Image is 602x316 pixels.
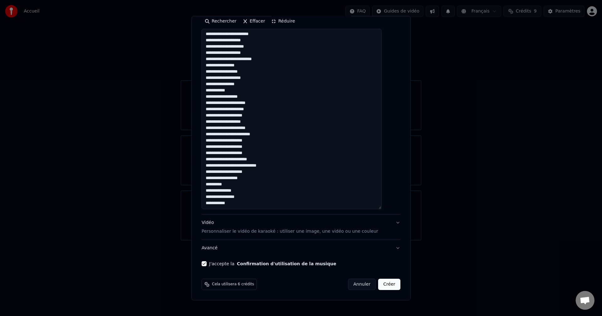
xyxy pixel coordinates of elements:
[202,16,240,26] button: Rechercher
[212,282,254,287] span: Cela utilisera 6 crédits
[202,215,400,240] button: VidéoPersonnaliser le vidéo de karaoké : utiliser une image, une vidéo ou une couleur
[202,220,378,235] div: Vidéo
[348,279,376,290] button: Annuler
[209,262,336,266] label: J'accepte la
[268,16,298,26] button: Réduire
[202,240,400,256] button: Avancé
[378,279,400,290] button: Créer
[240,16,268,26] button: Effacer
[237,262,336,266] button: J'accepte la
[202,228,378,235] p: Personnaliser le vidéo de karaoké : utiliser une image, une vidéo ou une couleur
